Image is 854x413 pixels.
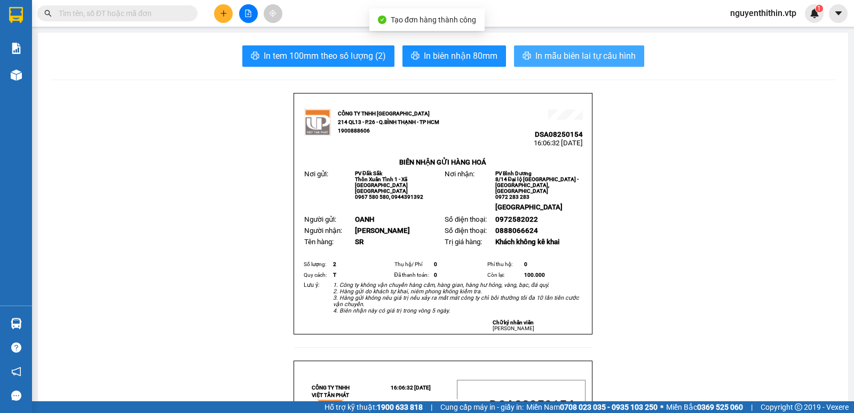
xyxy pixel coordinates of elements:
[333,282,579,314] em: 1. Công ty không vận chuyển hàng cấm, hàng gian, hàng hư hỏng, vàng, bạc, đá quý. 2. Hàng gửi do ...
[391,15,476,24] span: Tạo đơn hàng thành công
[524,261,527,267] span: 0
[795,403,802,411] span: copyright
[325,401,423,413] span: Hỗ trợ kỹ thuật:
[495,170,532,176] span: PV Bình Dương
[44,10,52,17] span: search
[333,261,336,267] span: 2
[393,270,433,280] td: Đã thanh toán:
[377,403,423,411] strong: 1900 633 818
[312,385,350,398] strong: CÔNG TY TNHH VIỆT TÂN PHÁT
[239,4,258,23] button: file-add
[535,49,636,63] span: In mẫu biên lai tự cấu hình
[495,194,529,200] span: 0972 283 283
[264,4,282,23] button: aim
[244,10,252,17] span: file-add
[355,227,410,235] span: [PERSON_NAME]
[304,227,342,235] span: Người nhận:
[304,170,328,178] span: Nơi gửi:
[489,398,574,413] span: DSA08250154
[269,10,276,17] span: aim
[399,158,486,166] strong: BIÊN NHẬN GỬI HÀNG HOÁ
[304,109,331,136] img: logo
[445,238,482,246] span: Trị giá hàng:
[393,259,433,270] td: Thụ hộ/ Phí
[251,51,259,61] span: printer
[486,270,523,280] td: Còn lại:
[560,403,658,411] strong: 0708 023 035 - 0935 103 250
[751,401,753,413] span: |
[514,45,644,67] button: printerIn mẫu biên lai tự cấu hình
[445,170,475,178] span: Nơi nhận:
[534,139,583,147] span: 16:06:32 [DATE]
[495,203,563,211] span: [GEOGRAPHIC_DATA]
[242,45,394,67] button: printerIn tem 100mm theo số lượng (2)
[495,227,538,235] span: 0888066624
[59,7,185,19] input: Tìm tên, số ĐT hoặc mã đơn
[523,51,531,61] span: printer
[660,405,663,409] span: ⚪️
[220,10,227,17] span: plus
[666,401,743,413] span: Miền Bắc
[817,5,821,12] span: 1
[9,7,23,23] img: logo-vxr
[264,49,386,63] span: In tem 100mm theo số lượng (2)
[304,282,320,289] span: Lưu ý:
[445,227,487,235] span: Số điện thoại:
[214,4,233,23] button: plus
[486,259,523,270] td: Phí thu hộ:
[697,403,743,411] strong: 0369 525 060
[355,215,374,223] span: OANH
[445,215,487,223] span: Số điện thoại:
[355,170,382,176] span: PV Đắk Sắk
[495,215,538,223] span: 0972582022
[434,272,437,278] span: 0
[11,391,21,401] span: message
[11,69,22,81] img: warehouse-icon
[834,9,843,18] span: caret-down
[411,51,420,61] span: printer
[391,385,431,391] span: 16:06:32 [DATE]
[378,15,386,24] span: check-circle
[304,215,336,223] span: Người gửi:
[355,238,363,246] span: SR
[526,401,658,413] span: Miền Nam
[355,176,408,194] span: Thôn Xuân Tình 1 - Xã [GEOGRAPHIC_DATA] [GEOGRAPHIC_DATA]
[493,325,534,331] span: [PERSON_NAME]
[304,238,334,246] span: Tên hàng:
[535,130,583,138] span: DSA08250154
[11,342,21,353] span: question-circle
[11,318,22,329] img: warehouse-icon
[11,367,21,377] span: notification
[431,401,432,413] span: |
[333,272,336,278] span: T
[440,401,524,413] span: Cung cấp máy in - giấy in:
[338,111,439,134] strong: CÔNG TY TNHH [GEOGRAPHIC_DATA] 214 QL13 - P.26 - Q.BÌNH THẠNH - TP HCM 1900888606
[302,270,331,280] td: Quy cách:
[495,176,579,194] span: 8/14 Đại lộ [GEOGRAPHIC_DATA] - [GEOGRAPHIC_DATA], [GEOGRAPHIC_DATA]
[810,9,819,18] img: icon-new-feature
[493,320,534,325] strong: Chữ ký nhân viên
[524,272,545,278] span: 100.000
[829,4,848,23] button: caret-down
[722,6,805,20] span: nguyenthithin.vtp
[424,49,497,63] span: In biên nhận 80mm
[402,45,506,67] button: printerIn biên nhận 80mm
[355,194,423,200] span: 0967 580 580, 0944391392
[434,261,437,267] span: 0
[11,43,22,54] img: solution-icon
[816,5,823,12] sup: 1
[495,238,559,246] span: Khách không kê khai
[302,259,331,270] td: Số lượng:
